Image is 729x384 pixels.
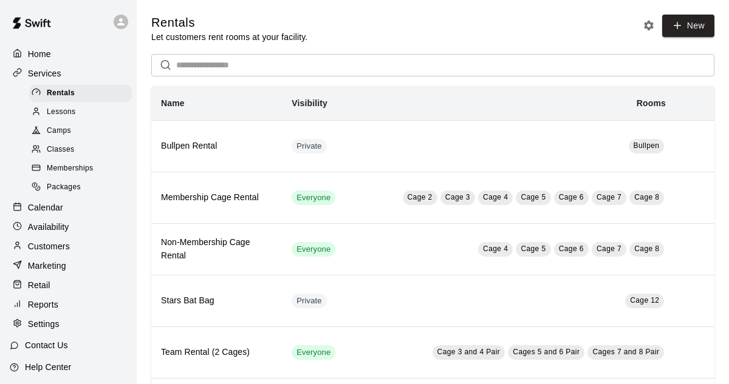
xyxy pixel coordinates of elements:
[161,236,272,263] h6: Non-Membership Cage Rental
[521,193,546,201] span: Cage 5
[408,193,433,201] span: Cage 2
[28,240,70,252] p: Customers
[29,85,132,102] div: Rentals
[161,140,272,153] h6: Bullpen Rental
[597,244,621,253] span: Cage 7
[634,141,660,150] span: Bullpen
[483,244,508,253] span: Cage 4
[29,141,132,158] div: Classes
[151,15,307,31] h5: Rentals
[47,125,71,137] span: Camps
[47,106,76,118] span: Lessons
[28,279,50,291] p: Retail
[10,257,127,275] a: Marketing
[292,98,327,108] b: Visibility
[29,122,137,141] a: Camps
[28,221,69,233] p: Availability
[592,348,659,356] span: Cages 7 and 8 Pair
[292,345,335,360] div: This service is visible to all of your customers
[662,15,714,37] a: New
[513,348,580,356] span: Cages 5 and 6 Pair
[292,347,335,359] span: Everyone
[29,84,137,103] a: Rentals
[637,98,666,108] b: Rooms
[437,348,501,356] span: Cage 3 and 4 Pair
[28,67,61,79] p: Services
[161,191,272,204] h6: Membership Cage Rental
[445,193,470,201] span: Cage 3
[10,315,127,333] a: Settings
[559,244,584,253] span: Cage 6
[292,242,335,257] div: This service is visible to all of your customers
[25,339,68,351] p: Contact Us
[29,178,137,197] a: Packages
[29,141,137,160] a: Classes
[28,298,58,311] p: Reports
[10,64,127,83] a: Services
[292,190,335,205] div: This service is visible to all of your customers
[292,192,335,204] span: Everyone
[47,163,93,175] span: Memberships
[630,296,659,305] span: Cage 12
[29,103,137,121] a: Lessons
[483,193,508,201] span: Cage 4
[292,295,327,307] span: Private
[634,244,659,253] span: Cage 8
[29,160,132,177] div: Memberships
[292,244,335,255] span: Everyone
[28,48,51,60] p: Home
[10,295,127,314] a: Reports
[10,276,127,294] a: Retail
[292,139,327,153] div: This service is hidden, and can only be accessed via a direct link
[292,141,327,152] span: Private
[10,237,127,255] a: Customers
[25,361,71,373] p: Help Center
[640,16,658,35] button: Rental settings
[10,198,127,217] a: Calendar
[29,104,132,121] div: Lessons
[28,318,60,330] p: Settings
[161,294,272,308] h6: Stars Bat Bag
[29,123,132,140] div: Camps
[47,87,75,99] span: Rentals
[521,244,546,253] span: Cage 5
[292,294,327,308] div: This service is hidden, and can only be accessed via a direct link
[28,201,63,214] p: Calendar
[161,346,272,359] h6: Team Rental (2 Cages)
[10,45,127,63] a: Home
[597,193,621,201] span: Cage 7
[29,160,137,178] a: Memberships
[28,260,66,272] p: Marketing
[161,98,185,108] b: Name
[10,218,127,236] a: Availability
[559,193,584,201] span: Cage 6
[47,144,74,156] span: Classes
[151,31,307,43] p: Let customers rent rooms at your facility.
[634,193,659,201] span: Cage 8
[29,179,132,196] div: Packages
[47,181,81,194] span: Packages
